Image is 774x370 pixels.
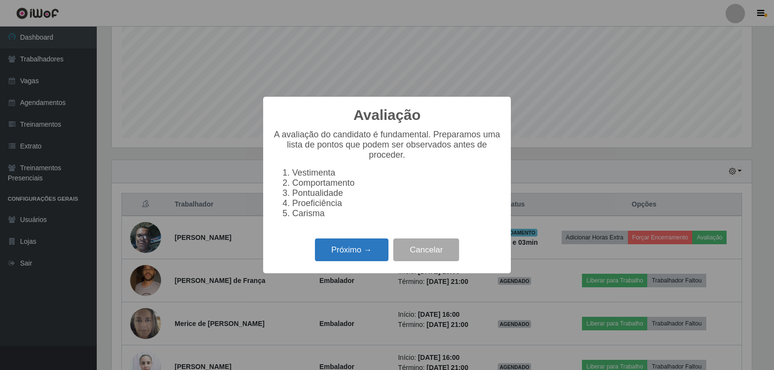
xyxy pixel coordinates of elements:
[273,130,501,160] p: A avaliação do candidato é fundamental. Preparamos uma lista de pontos que podem ser observados a...
[292,198,501,208] li: Proeficiência
[393,238,459,261] button: Cancelar
[354,106,421,124] h2: Avaliação
[292,178,501,188] li: Comportamento
[292,188,501,198] li: Pontualidade
[315,238,388,261] button: Próximo →
[292,208,501,219] li: Carisma
[292,168,501,178] li: Vestimenta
